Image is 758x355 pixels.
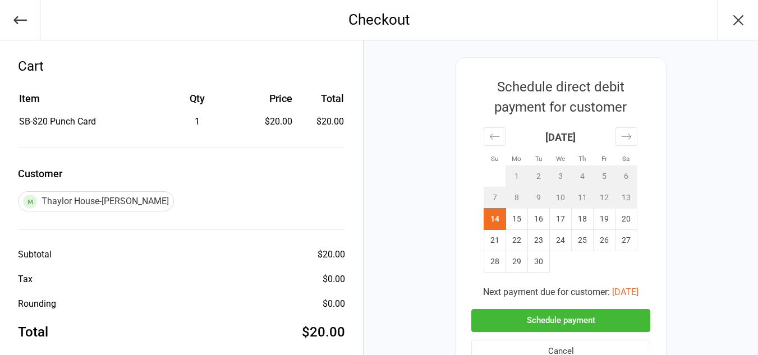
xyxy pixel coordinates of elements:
[572,209,594,230] td: Thursday, September 18, 2025
[471,117,650,285] div: Calendar
[622,155,630,163] small: Sa
[615,127,637,146] div: Move forward to switch to the next month.
[550,187,572,209] td: Not available. Wednesday, September 10, 2025
[615,187,637,209] td: Not available. Saturday, September 13, 2025
[242,115,292,128] div: $20.00
[528,251,550,273] td: Tuesday, September 30, 2025
[528,209,550,230] td: Tuesday, September 16, 2025
[18,273,33,286] div: Tax
[615,230,637,251] td: Saturday, September 27, 2025
[18,56,345,76] div: Cart
[578,155,586,163] small: Th
[594,166,615,187] td: Not available. Friday, September 5, 2025
[615,166,637,187] td: Not available. Saturday, September 6, 2025
[153,115,241,128] div: 1
[550,209,572,230] td: Wednesday, September 17, 2025
[572,166,594,187] td: Not available. Thursday, September 4, 2025
[491,155,498,163] small: Su
[572,187,594,209] td: Not available. Thursday, September 11, 2025
[471,77,650,117] div: Schedule direct debit payment for customer
[506,251,528,273] td: Monday, September 29, 2025
[18,297,56,311] div: Rounding
[302,322,345,342] div: $20.00
[594,230,615,251] td: Friday, September 26, 2025
[323,273,345,286] div: $0.00
[323,297,345,311] div: $0.00
[615,209,637,230] td: Saturday, September 20, 2025
[556,155,565,163] small: We
[18,322,48,342] div: Total
[535,155,542,163] small: Tu
[484,187,506,209] td: Not available. Sunday, September 7, 2025
[506,209,528,230] td: Monday, September 15, 2025
[550,166,572,187] td: Not available. Wednesday, September 3, 2025
[471,285,650,299] div: Next payment due for customer:
[528,230,550,251] td: Tuesday, September 23, 2025
[528,187,550,209] td: Not available. Tuesday, September 9, 2025
[318,248,345,261] div: $20.00
[512,155,521,163] small: Mo
[545,131,576,143] strong: [DATE]
[18,248,52,261] div: Subtotal
[594,187,615,209] td: Not available. Friday, September 12, 2025
[506,230,528,251] td: Monday, September 22, 2025
[484,209,506,230] td: Selected. Sunday, September 14, 2025
[19,116,96,127] span: SB-$20 Punch Card
[18,191,174,211] div: Thaylor House-[PERSON_NAME]
[572,230,594,251] td: Thursday, September 25, 2025
[484,127,506,146] div: Move backward to switch to the previous month.
[484,251,506,273] td: Sunday, September 28, 2025
[153,91,241,114] th: Qty
[18,166,345,181] label: Customer
[297,115,344,128] td: $20.00
[19,91,152,114] th: Item
[612,285,638,299] button: [DATE]
[528,166,550,187] td: Not available. Tuesday, September 2, 2025
[484,230,506,251] td: Sunday, September 21, 2025
[506,187,528,209] td: Not available. Monday, September 8, 2025
[550,230,572,251] td: Wednesday, September 24, 2025
[506,166,528,187] td: Not available. Monday, September 1, 2025
[297,91,344,114] th: Total
[471,309,650,332] button: Schedule payment
[594,209,615,230] td: Friday, September 19, 2025
[242,91,292,106] div: Price
[601,155,607,163] small: Fr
